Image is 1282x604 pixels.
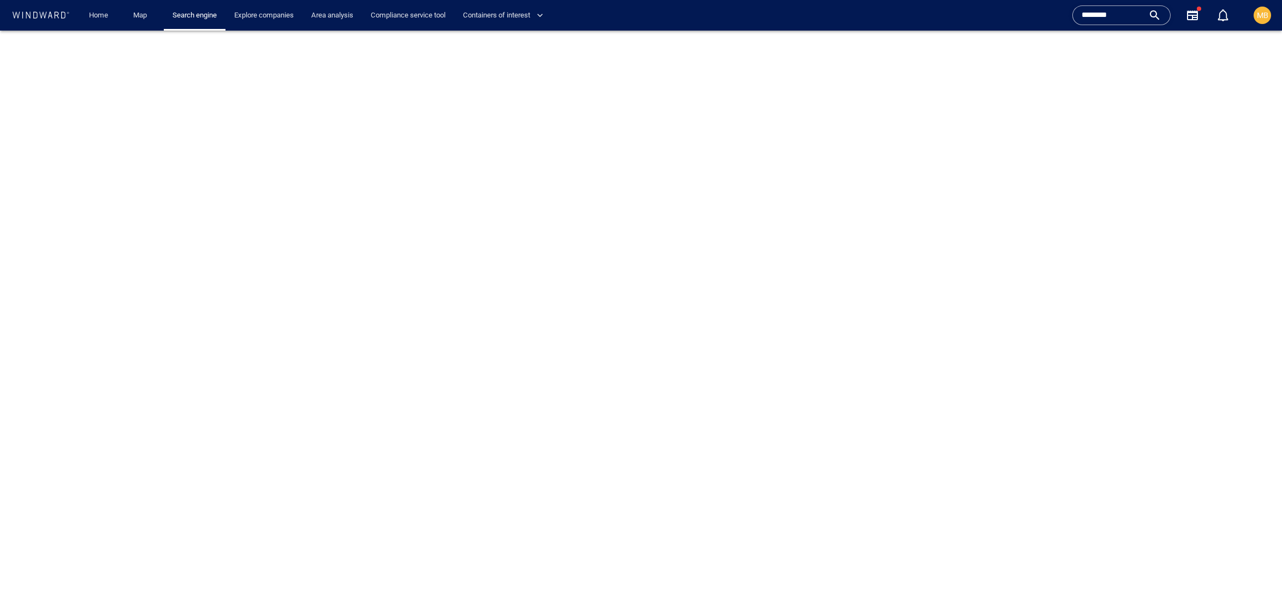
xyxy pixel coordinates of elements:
[1216,9,1230,22] div: Notification center
[459,6,553,25] button: Containers of interest
[230,6,298,25] a: Explore companies
[366,6,450,25] a: Compliance service tool
[1251,4,1273,26] button: MB
[463,9,543,22] span: Containers of interest
[124,6,159,25] button: Map
[81,6,116,25] button: Home
[168,6,221,25] a: Search engine
[85,6,112,25] a: Home
[307,6,358,25] a: Area analysis
[1257,11,1268,20] span: MB
[129,6,155,25] a: Map
[1236,555,1274,596] iframe: Chat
